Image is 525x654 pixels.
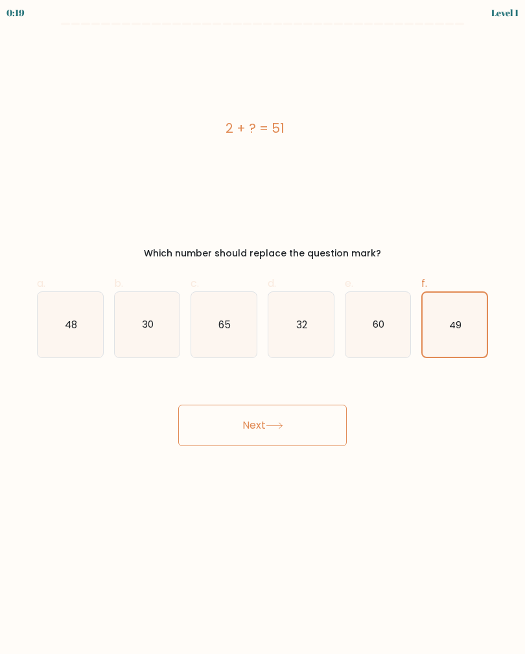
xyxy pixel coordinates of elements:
div: 2 + ? = 51 [37,118,472,138]
text: 60 [373,317,384,331]
div: Level 1 [491,6,519,19]
text: 49 [449,318,461,331]
span: c. [191,276,199,291]
button: Next [178,405,347,446]
text: 48 [65,317,77,331]
span: f. [421,276,427,291]
text: 30 [142,317,154,331]
span: e. [345,276,353,291]
text: 32 [296,317,307,331]
text: 65 [218,317,231,331]
div: 0:19 [6,6,25,19]
span: b. [114,276,123,291]
span: a. [37,276,45,291]
div: Which number should replace the question mark? [45,247,480,260]
span: d. [268,276,276,291]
